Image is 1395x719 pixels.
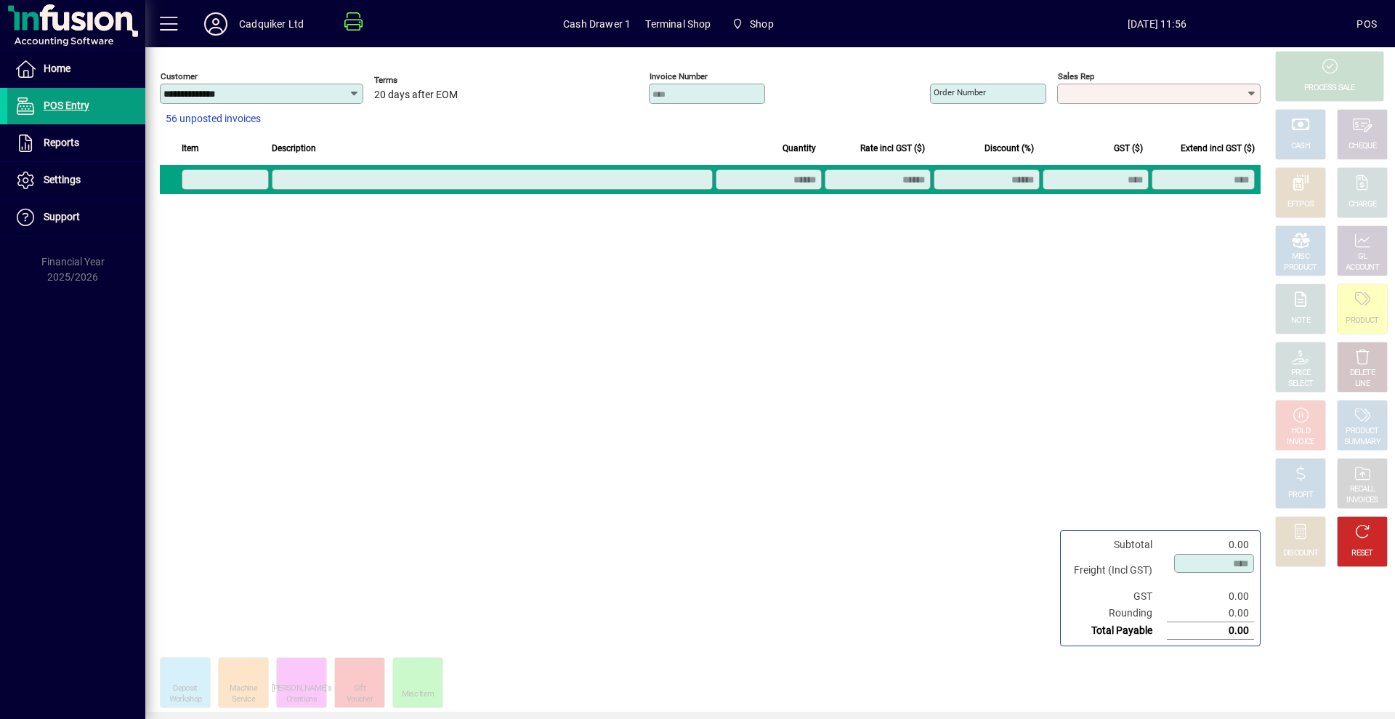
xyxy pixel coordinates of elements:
div: PRICE [1291,368,1311,379]
td: Rounding [1067,605,1167,622]
div: RESET [1351,548,1373,559]
div: [PERSON_NAME]'s [272,683,332,694]
a: Support [7,199,145,236]
span: GST ($) [1114,140,1143,156]
div: DELETE [1350,368,1375,379]
div: Creations [286,694,317,705]
span: Description [272,140,316,156]
span: Cash Drawer 1 [563,12,631,36]
td: 0.00 [1167,605,1254,622]
div: ACCOUNT [1346,262,1379,273]
mat-label: Invoice number [650,71,708,81]
span: Shop [750,12,774,36]
div: Deposit [173,683,197,694]
span: 56 unposted invoices [166,111,261,126]
span: Discount (%) [984,140,1034,156]
div: SELECT [1288,379,1314,390]
span: Rate incl GST ($) [860,140,925,156]
div: PROFIT [1288,490,1313,501]
div: Workshop [169,694,201,705]
div: Voucher [347,694,373,705]
div: INVOICES [1346,495,1378,506]
div: GL [1358,252,1367,262]
div: POS [1356,12,1377,36]
div: INVOICE [1287,437,1314,448]
div: PRODUCT [1346,316,1378,326]
span: POS Entry [44,100,89,111]
div: Machine [230,683,257,694]
div: RECALL [1350,484,1375,495]
div: Cadquiker Ltd [239,12,304,36]
span: Reports [44,137,79,148]
div: PRODUCT [1346,426,1378,437]
td: Freight (Incl GST) [1067,553,1167,588]
div: MISC [1292,252,1309,262]
span: Quantity [783,140,816,156]
td: 0.00 [1167,622,1254,640]
div: CASH [1291,141,1310,152]
div: HOLD [1291,426,1310,437]
button: Profile [193,11,239,37]
span: Settings [44,174,81,185]
span: 20 days after EOM [374,89,458,101]
span: Terminal Shop [645,12,711,36]
td: 0.00 [1167,588,1254,605]
span: Item [182,140,199,156]
button: 56 unposted invoices [160,106,267,132]
div: EFTPOS [1287,199,1314,210]
a: Home [7,51,145,87]
span: Home [44,63,70,74]
mat-label: Sales rep [1058,71,1094,81]
div: NOTE [1291,316,1310,326]
a: Settings [7,162,145,198]
span: Extend incl GST ($) [1181,140,1255,156]
div: SUMMARY [1344,437,1380,448]
div: PRODUCT [1284,262,1317,273]
div: DISCOUNT [1283,548,1318,559]
td: GST [1067,588,1167,605]
div: Misc Item [402,689,434,700]
span: Support [44,211,80,222]
td: 0.00 [1167,537,1254,553]
span: [DATE] 11:56 [957,12,1356,36]
div: Gift [354,683,365,694]
div: CHARGE [1348,199,1377,210]
mat-label: Order number [934,87,986,97]
td: Subtotal [1067,537,1167,553]
span: Terms [374,76,461,85]
span: Shop [726,11,780,37]
div: LINE [1355,379,1370,390]
td: Total Payable [1067,622,1167,640]
div: PROCESS SALE [1304,83,1355,94]
div: Service [232,694,255,705]
a: Reports [7,125,145,161]
div: CHEQUE [1348,141,1376,152]
mat-label: Customer [161,71,198,81]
